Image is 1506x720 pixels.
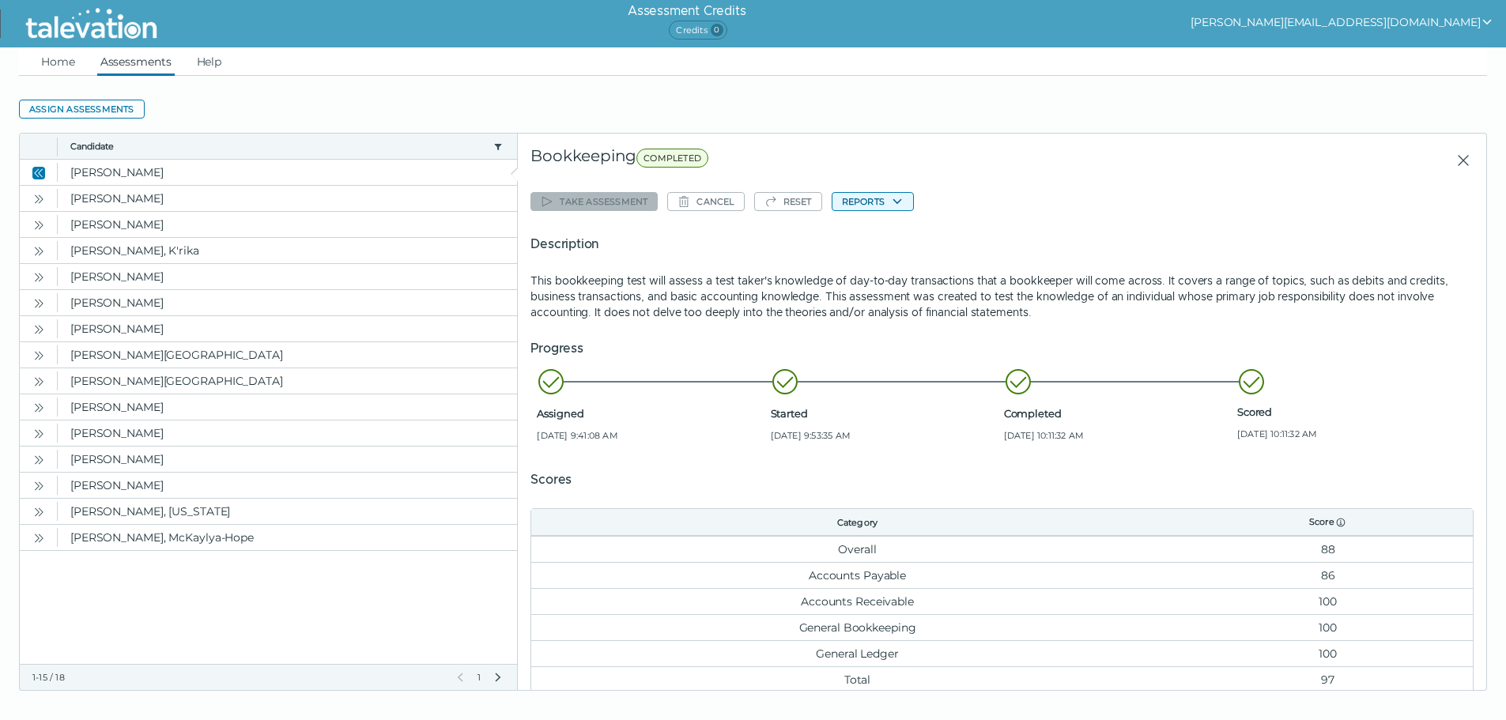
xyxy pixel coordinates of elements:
[29,293,48,312] button: Open
[70,140,487,153] button: Candidate
[29,528,48,547] button: Open
[58,316,517,341] clr-dg-cell: [PERSON_NAME]
[1183,562,1473,588] td: 86
[58,160,517,185] clr-dg-cell: [PERSON_NAME]
[29,424,48,443] button: Open
[1183,536,1473,562] td: 88
[1183,614,1473,640] td: 100
[530,339,1474,358] h5: Progress
[667,192,744,211] button: Cancel
[636,149,708,168] span: COMPLETED
[58,447,517,472] clr-dg-cell: [PERSON_NAME]
[58,499,517,524] clr-dg-cell: [PERSON_NAME], [US_STATE]
[58,394,517,420] clr-dg-cell: [PERSON_NAME]
[1237,428,1464,440] span: [DATE] 10:11:32 AM
[29,241,48,260] button: Open
[492,671,504,684] button: Next Page
[19,4,164,43] img: Talevation_Logo_Transparent_white.png
[530,235,1474,254] h5: Description
[32,349,45,362] cds-icon: Open
[1004,429,1231,442] span: [DATE] 10:11:32 AM
[32,167,45,179] cds-icon: Close
[58,342,517,368] clr-dg-cell: [PERSON_NAME][GEOGRAPHIC_DATA]
[29,163,48,182] button: Close
[628,2,745,21] h6: Assessment Credits
[32,454,45,466] cds-icon: Open
[531,614,1183,640] td: General Bookkeeping
[531,536,1183,562] td: Overall
[19,100,145,119] button: Assign assessments
[58,212,517,237] clr-dg-cell: [PERSON_NAME]
[537,407,764,420] span: Assigned
[531,640,1183,666] td: General Ledger
[58,186,517,211] clr-dg-cell: [PERSON_NAME]
[32,671,444,684] div: 1-15 / 18
[58,290,517,315] clr-dg-cell: [PERSON_NAME]
[58,525,517,550] clr-dg-cell: [PERSON_NAME], McKaylya-Hope
[531,666,1183,692] td: Total
[832,192,914,211] button: Reports
[29,319,48,338] button: Open
[711,24,723,36] span: 0
[32,401,45,414] cds-icon: Open
[1004,407,1231,420] span: Completed
[58,473,517,498] clr-dg-cell: [PERSON_NAME]
[492,140,504,153] button: candidate filter
[531,562,1183,588] td: Accounts Payable
[454,671,466,684] button: Previous Page
[531,588,1183,614] td: Accounts Receivable
[1183,640,1473,666] td: 100
[32,506,45,518] cds-icon: Open
[530,470,1474,489] h5: Scores
[531,509,1183,536] th: Category
[29,450,48,469] button: Open
[476,671,482,684] span: 1
[530,273,1474,320] p: This bookkeeping test will assess a test taker's knowledge of day-to-day transactions that a book...
[32,375,45,388] cds-icon: Open
[38,47,78,76] a: Home
[32,428,45,440] cds-icon: Open
[29,215,48,234] button: Open
[1183,666,1473,692] td: 97
[771,407,998,420] span: Started
[1183,588,1473,614] td: 100
[194,47,225,76] a: Help
[1183,509,1473,536] th: Score
[32,271,45,284] cds-icon: Open
[29,189,48,208] button: Open
[32,219,45,232] cds-icon: Open
[530,192,658,211] button: Take assessment
[669,21,727,40] span: Credits
[58,264,517,289] clr-dg-cell: [PERSON_NAME]
[32,532,45,545] cds-icon: Open
[97,47,175,76] a: Assessments
[29,398,48,417] button: Open
[32,480,45,492] cds-icon: Open
[58,368,517,394] clr-dg-cell: [PERSON_NAME][GEOGRAPHIC_DATA]
[771,429,998,442] span: [DATE] 9:53:35 AM
[58,420,517,446] clr-dg-cell: [PERSON_NAME]
[530,146,1079,175] div: Bookkeeping
[32,297,45,310] cds-icon: Open
[29,371,48,390] button: Open
[1191,13,1493,32] button: show user actions
[754,192,822,211] button: Reset
[1444,146,1474,175] button: Close
[32,245,45,258] cds-icon: Open
[58,238,517,263] clr-dg-cell: [PERSON_NAME], K'rika
[32,193,45,205] cds-icon: Open
[29,476,48,495] button: Open
[29,267,48,286] button: Open
[32,323,45,336] cds-icon: Open
[29,502,48,521] button: Open
[537,429,764,442] span: [DATE] 9:41:08 AM
[29,345,48,364] button: Open
[1237,405,1464,418] span: Scored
